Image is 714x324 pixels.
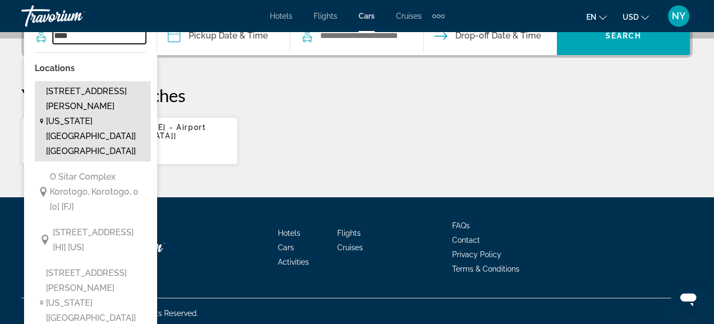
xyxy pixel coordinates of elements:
a: Travorium [21,2,128,30]
a: Contact [452,236,480,244]
a: Flights [314,12,337,20]
button: Pickup date [168,17,268,55]
a: Hotels [270,12,292,20]
span: O Sitar Complex Korotogo, Korotogo, 0 [0] [FJ] [50,169,145,214]
span: en [586,13,596,21]
span: [STREET_ADDRESS] [HI] [US] [53,225,145,255]
a: Activities [278,258,309,266]
span: [STREET_ADDRESS][PERSON_NAME][US_STATE] [[GEOGRAPHIC_DATA]] [[GEOGRAPHIC_DATA]] [46,84,145,159]
button: [STREET_ADDRESS] [HI] [US] [35,222,151,258]
button: [STREET_ADDRESS][PERSON_NAME][US_STATE] [[GEOGRAPHIC_DATA]] [[GEOGRAPHIC_DATA]] [35,81,151,161]
a: Cruises [337,243,363,252]
button: Change language [586,9,607,25]
button: O Sitar Complex Korotogo, Korotogo, 0 [0] [FJ] [35,167,151,217]
a: Cars [359,12,375,20]
span: NY [672,11,686,21]
p: Locations [35,61,151,76]
iframe: Button to launch messaging window [671,281,705,315]
span: USD [623,13,639,21]
div: Search widget [24,17,690,55]
button: Change currency [623,9,649,25]
a: Terms & Conditions [452,265,519,273]
span: Search [606,32,642,40]
a: Cars [278,243,294,252]
a: Hotels [278,229,300,237]
a: FAQs [452,221,470,230]
a: Cruises [396,12,422,20]
span: Drop-off Date & Time [455,28,541,43]
button: Search [557,17,690,55]
button: Drop-off date [434,17,541,55]
a: Flights [337,229,361,237]
a: Privacy Policy [452,250,501,259]
button: Extra navigation items [432,7,445,25]
p: Your Recent Searches [21,84,693,106]
button: Honolulu [PERSON_NAME] - Airport [HNL] [[GEOGRAPHIC_DATA]] [[GEOGRAPHIC_DATA]][DATE] - [DATE] [21,117,238,165]
button: User Menu [665,5,693,27]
